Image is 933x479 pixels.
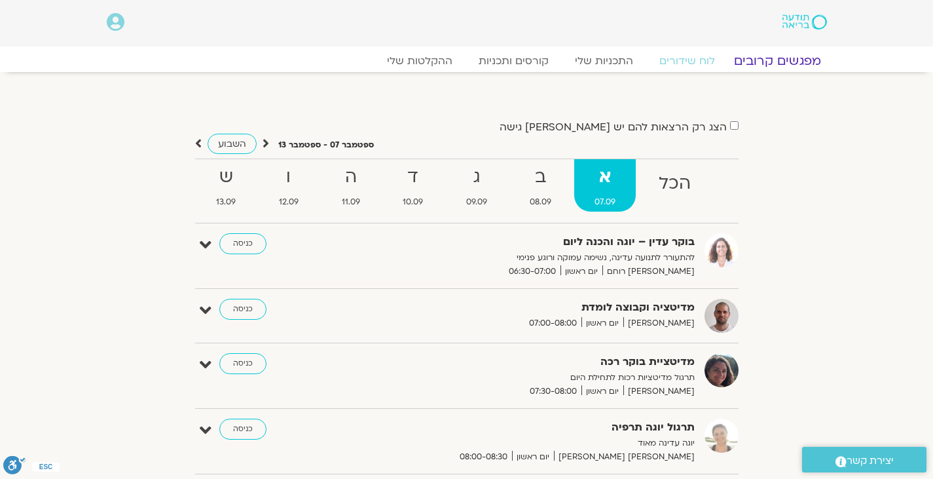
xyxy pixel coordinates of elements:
strong: ג [446,163,507,192]
strong: ו [259,163,319,192]
a: יצירת קשר [802,447,926,472]
a: כניסה [219,299,266,320]
span: 08:00-08:30 [455,450,512,464]
span: 07.09 [574,195,636,209]
a: הכל [638,159,711,212]
a: ב08.09 [510,159,572,212]
span: יצירת קשר [847,452,894,470]
span: יום ראשון [512,450,554,464]
a: השבוע [208,134,257,154]
span: 08.09 [510,195,572,209]
p: תרגול מדיטציות רכות לתחילת היום [374,371,695,385]
a: א07.09 [574,159,636,212]
nav: Menu [107,54,827,67]
span: 10.09 [382,195,443,209]
strong: ד [382,163,443,192]
a: ש13.09 [196,159,257,212]
a: ו12.09 [259,159,319,212]
span: השבוע [218,138,246,150]
strong: תרגול יוגה תרפיה [374,419,695,436]
a: ה11.09 [321,159,380,212]
span: 09.09 [446,195,507,209]
span: 07:00-08:00 [524,316,581,330]
span: [PERSON_NAME] [623,316,695,330]
strong: מדיטציית בוקר רכה [374,353,695,371]
span: 11.09 [321,195,380,209]
strong: בוקר עדין – יוגה והכנה ליום [374,233,695,251]
a: התכניות שלי [562,54,646,67]
a: קורסים ותכניות [466,54,562,67]
span: [PERSON_NAME] [PERSON_NAME] [554,450,695,464]
a: ג09.09 [446,159,507,212]
span: יום ראשון [560,265,602,278]
strong: הכל [638,169,711,199]
span: יום ראשון [581,316,623,330]
span: 13.09 [196,195,257,209]
strong: ב [510,163,572,192]
span: 07:30-08:00 [525,385,581,398]
span: יום ראשון [581,385,623,398]
a: לוח שידורים [646,54,728,67]
span: 12.09 [259,195,319,209]
a: כניסה [219,233,266,254]
strong: ה [321,163,380,192]
p: ספטמבר 07 - ספטמבר 13 [278,138,374,152]
span: [PERSON_NAME] רוחם [602,265,695,278]
a: ד10.09 [382,159,443,212]
p: יוגה עדינה מאוד [374,436,695,450]
a: מפגשים קרובים [718,53,836,69]
a: כניסה [219,353,266,374]
strong: ש [196,163,257,192]
span: [PERSON_NAME] [623,385,695,398]
strong: א [574,163,636,192]
p: להתעורר לתנועה עדינה, נשימה עמוקה ורוגע פנימי [374,251,695,265]
label: הצג רק הרצאות להם יש [PERSON_NAME] גישה [500,121,727,133]
a: כניסה [219,419,266,440]
span: 06:30-07:00 [504,265,560,278]
a: ההקלטות שלי [374,54,466,67]
strong: מדיטציה וקבוצה לומדת [374,299,695,316]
